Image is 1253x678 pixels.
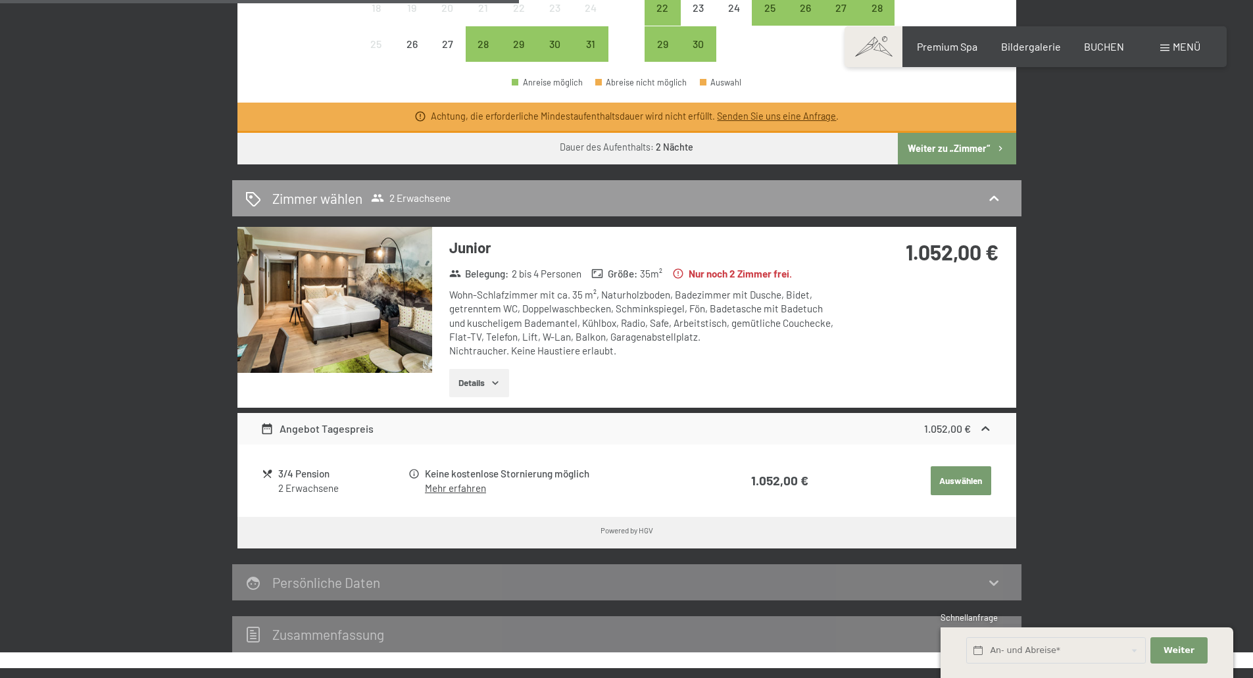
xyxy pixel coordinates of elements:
[430,26,465,62] div: Wed Aug 27 2025
[860,3,893,36] div: 28
[395,3,428,36] div: 19
[751,473,808,488] strong: 1.052,00 €
[753,3,786,36] div: 25
[645,26,680,62] div: Anreise möglich
[595,78,687,87] div: Abreise nicht möglich
[718,3,750,36] div: 24
[431,39,464,72] div: 27
[512,78,583,87] div: Anreise möglich
[360,39,393,72] div: 25
[825,3,858,36] div: 27
[272,626,384,642] h2: Zusammen­fassung
[278,481,406,495] div: 2 Erwachsene
[449,288,841,358] div: Wohn-Schlafzimmer mit ca. 35 m², Naturholzboden, Badezimmer mit Dusche, Bidet, getrenntem WC, Dop...
[572,26,608,62] div: Anreise möglich
[501,26,537,62] div: Anreise möglich
[572,26,608,62] div: Sun Aug 31 2025
[467,3,500,36] div: 21
[237,413,1016,445] div: Angebot Tagespreis1.052,00 €
[431,3,464,36] div: 20
[681,26,716,62] div: Tue Sep 30 2025
[640,267,662,281] span: 35 m²
[431,110,839,123] div: Achtung, die erforderliche Mindestaufenthaltsdauer wird nicht erfüllt. .
[924,422,971,435] strong: 1.052,00 €
[278,466,406,481] div: 3/4 Pension
[1084,40,1124,53] a: BUCHEN
[425,482,486,494] a: Mehr erfahren
[358,26,394,62] div: Anreise nicht möglich
[646,3,679,36] div: 22
[260,421,374,437] div: Angebot Tagespreis
[560,141,693,154] div: Dauer des Aufenthalts:
[449,369,509,398] button: Details
[537,26,572,62] div: Anreise möglich
[1150,637,1207,664] button: Weiter
[917,40,977,53] a: Premium Spa
[898,133,1016,164] button: Weiter zu „Zimmer“
[906,239,998,264] strong: 1.052,00 €
[700,78,742,87] div: Auswahl
[503,3,535,36] div: 22
[466,26,501,62] div: Thu Aug 28 2025
[681,26,716,62] div: Anreise möglich
[237,227,432,373] img: mss_renderimg.php
[449,267,509,281] strong: Belegung :
[931,466,991,495] button: Auswählen
[394,26,430,62] div: Tue Aug 26 2025
[360,3,393,36] div: 18
[1173,40,1200,53] span: Menü
[601,525,653,535] div: Powered by HGV
[425,466,699,481] div: Keine kostenlose Stornierung möglich
[682,39,715,72] div: 30
[272,574,380,591] h2: Persönliche Daten
[574,39,606,72] div: 31
[789,3,822,36] div: 26
[645,26,680,62] div: Mon Sep 29 2025
[672,267,792,281] strong: Nur noch 2 Zimmer frei.
[394,26,430,62] div: Anreise nicht möglich
[371,191,451,205] span: 2 Erwachsene
[538,39,571,72] div: 30
[941,612,998,623] span: Schnellanfrage
[591,267,637,281] strong: Größe :
[467,39,500,72] div: 28
[512,267,581,281] span: 2 bis 4 Personen
[646,39,679,72] div: 29
[538,3,571,36] div: 23
[537,26,572,62] div: Sat Aug 30 2025
[682,3,715,36] div: 23
[272,189,362,208] h2: Zimmer wählen
[430,26,465,62] div: Anreise nicht möglich
[358,26,394,62] div: Mon Aug 25 2025
[717,110,836,122] a: Senden Sie uns eine Anfrage
[395,39,428,72] div: 26
[503,39,535,72] div: 29
[574,3,606,36] div: 24
[449,237,841,258] h3: Junior
[1164,644,1194,656] span: Weiter
[501,26,537,62] div: Fri Aug 29 2025
[656,141,693,153] b: 2 Nächte
[1001,40,1061,53] a: Bildergalerie
[466,26,501,62] div: Anreise möglich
